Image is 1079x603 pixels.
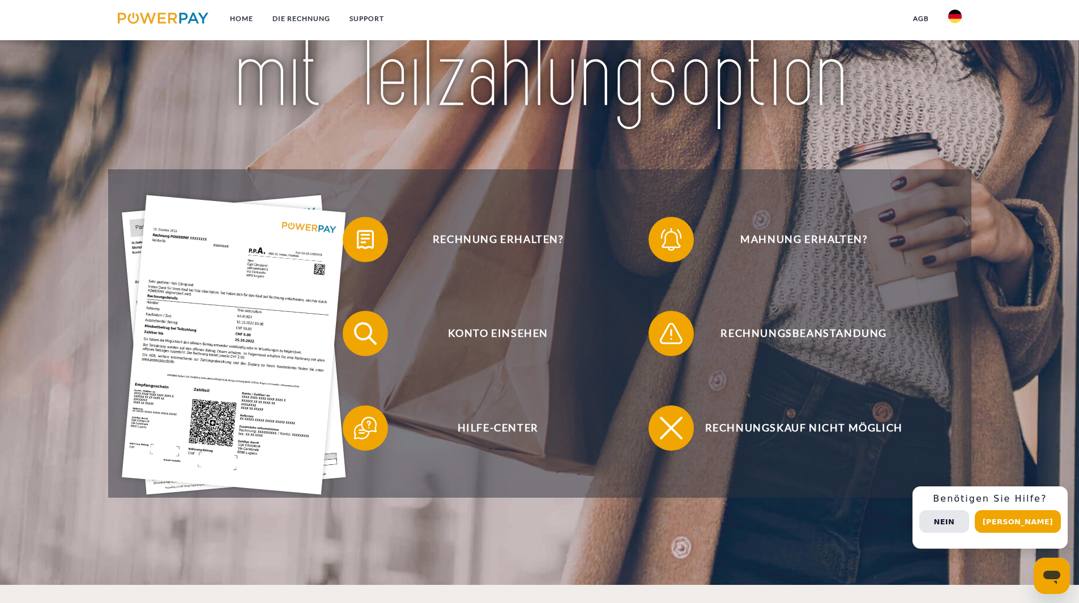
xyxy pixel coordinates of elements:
[657,319,685,348] img: qb_warning.svg
[665,311,942,356] span: Rechnungsbeanstandung
[340,8,394,29] a: SUPPORT
[912,486,1068,549] div: Schnellhilfe
[220,8,263,29] a: Home
[359,311,637,356] span: Konto einsehen
[343,405,637,451] button: Hilfe-Center
[919,493,1061,504] h3: Benötigen Sie Hilfe?
[122,195,346,495] img: single_invoice_powerpay_de.jpg
[359,405,637,451] span: Hilfe-Center
[359,217,637,262] span: Rechnung erhalten?
[903,8,939,29] a: agb
[665,217,942,262] span: Mahnung erhalten?
[118,12,209,24] img: logo-powerpay.svg
[649,405,943,451] button: Rechnungskauf nicht möglich
[665,405,942,451] span: Rechnungskauf nicht möglich
[1034,558,1070,594] iframe: Schaltfläche zum Öffnen des Messaging-Fensters
[657,414,685,442] img: qb_close.svg
[975,510,1061,533] button: [PERSON_NAME]
[649,311,943,356] button: Rechnungsbeanstandung
[649,217,943,262] button: Mahnung erhalten?
[351,319,379,348] img: qb_search.svg
[657,225,685,254] img: qb_bell.svg
[343,217,637,262] button: Rechnung erhalten?
[351,225,379,254] img: qb_bill.svg
[948,10,962,23] img: de
[351,414,379,442] img: qb_help.svg
[343,311,637,356] button: Konto einsehen
[919,510,969,533] button: Nein
[263,8,340,29] a: DIE RECHNUNG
